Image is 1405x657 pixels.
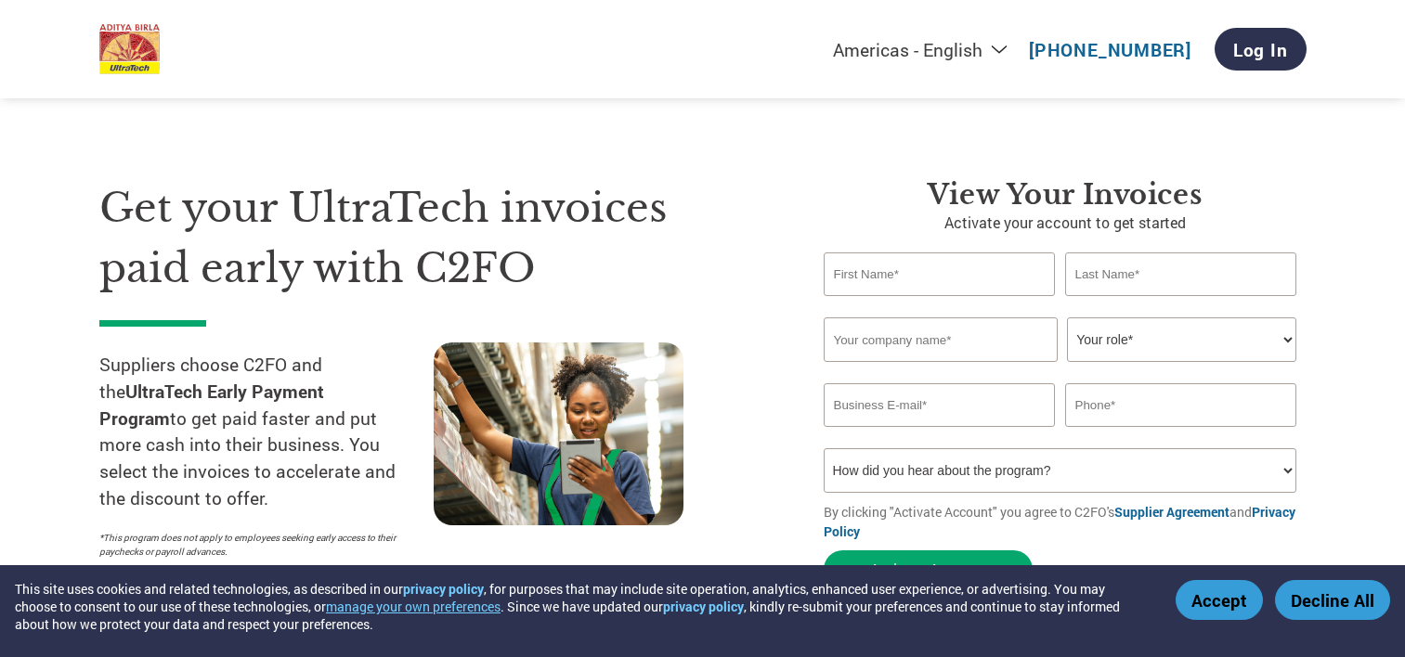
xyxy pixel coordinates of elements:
[326,598,501,615] button: manage your own preferences
[824,252,1056,296] input: First Name*
[1176,580,1263,620] button: Accept
[824,298,1056,310] div: Invalid first name or first name is too long
[1065,298,1297,310] div: Invalid last name or last name is too long
[824,178,1307,212] h3: View Your Invoices
[1065,252,1297,296] input: Last Name*
[15,580,1149,633] div: This site uses cookies and related technologies, as described in our , for purposes that may incl...
[824,550,1033,588] button: Activate Account
[1067,317,1296,362] select: Title/Role
[824,502,1307,541] p: By clicking "Activate Account" you agree to C2FO's and
[824,429,1056,441] div: Inavlid Email Address
[1029,38,1191,61] a: [PHONE_NUMBER]
[824,503,1295,540] a: Privacy Policy
[434,342,683,525] img: supply chain worker
[1065,383,1297,427] input: Phone*
[663,598,744,615] a: privacy policy
[1065,429,1297,441] div: Inavlid Phone Number
[403,580,484,598] a: privacy policy
[99,380,324,430] strong: UltraTech Early Payment Program
[99,531,415,559] p: *This program does not apply to employees seeking early access to their paychecks or payroll adva...
[824,364,1297,376] div: Invalid company name or company name is too long
[1215,28,1307,71] a: Log In
[99,24,161,75] img: UltraTech
[824,383,1056,427] input: Invalid Email format
[824,317,1058,362] input: Your company name*
[99,352,434,512] p: Suppliers choose C2FO and the to get paid faster and put more cash into their business. You selec...
[1114,503,1229,521] a: Supplier Agreement
[824,212,1307,234] p: Activate your account to get started
[1275,580,1390,620] button: Decline All
[99,178,768,298] h1: Get your UltraTech invoices paid early with C2FO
